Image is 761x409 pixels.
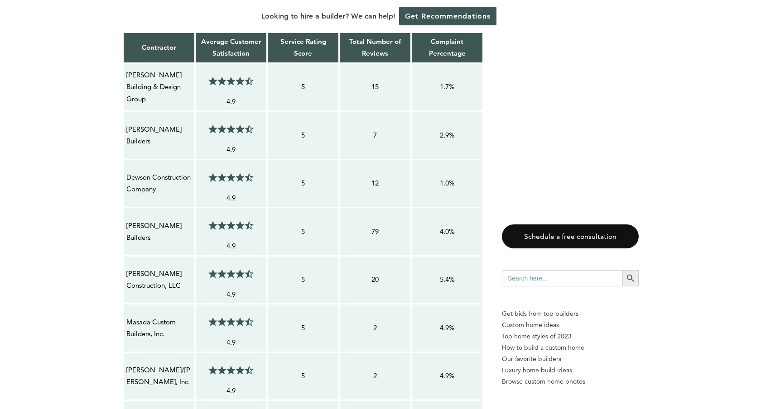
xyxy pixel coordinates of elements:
[414,129,480,141] p: 2.9%
[270,322,336,334] p: 5
[198,144,264,156] p: 4.9
[142,43,176,52] strong: Contractor
[502,308,639,319] p: Get bids from top builders
[126,171,192,195] p: Dewson Construction Company
[198,337,264,348] p: 4.9
[502,353,639,365] a: Our favorite builders
[399,7,496,25] a: Get Recommendations
[502,319,639,331] a: Custom home ideas
[126,220,192,244] p: [PERSON_NAME] Builders
[126,124,192,147] p: [PERSON_NAME] Builders
[342,274,408,285] p: 20
[126,268,192,292] p: [PERSON_NAME] Construction, LLC
[198,240,264,252] p: 4.9
[502,376,639,387] a: Browse custom home photos
[198,385,264,397] p: 4.9
[429,37,466,57] strong: Complaint Percentage
[502,365,639,376] a: Luxury home build ideas
[587,344,750,398] iframe: Drift Widget Chat Controller
[502,331,639,342] a: Top home styles of 2023
[414,226,480,238] p: 4.0%
[414,370,480,382] p: 4.9%
[126,364,192,388] p: [PERSON_NAME]/[PERSON_NAME], Inc.
[342,177,408,189] p: 12
[270,177,336,189] p: 5
[414,274,480,285] p: 5.4%
[270,274,336,285] p: 5
[201,37,261,57] strong: Average Customer Satisfaction
[198,96,264,108] p: 4.9
[270,370,336,382] p: 5
[349,37,401,57] strong: Total Number of Reviews
[414,177,480,189] p: 1.0%
[198,289,264,300] p: 4.9
[270,81,336,93] p: 5
[270,226,336,238] p: 5
[626,273,636,283] svg: Search
[126,69,192,105] p: [PERSON_NAME] Building & Design Group
[342,81,408,93] p: 15
[502,224,639,248] a: Schedule a free consultation
[342,322,408,334] p: 2
[342,226,408,238] p: 79
[198,192,264,204] p: 4.9
[414,81,480,93] p: 1.7%
[502,342,639,353] a: How to build a custom home
[126,316,192,340] p: Masada Custom Builders, Inc.
[414,322,480,334] p: 4.9%
[342,370,408,382] p: 2
[270,129,336,141] p: 5
[280,37,326,57] strong: Service Rating Score
[502,270,622,286] input: Search here...
[342,129,408,141] p: 7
